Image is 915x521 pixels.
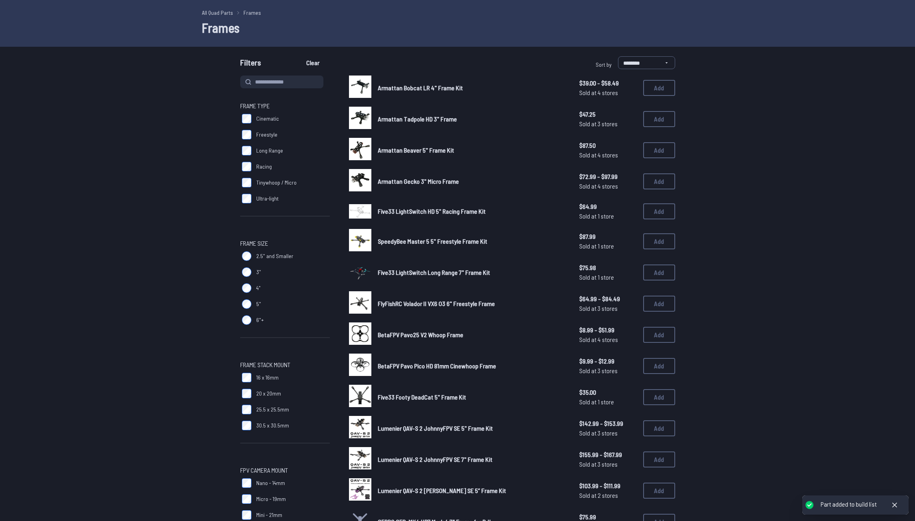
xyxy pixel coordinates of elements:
[579,491,637,500] span: Sold at 2 stores
[349,447,371,472] a: image
[579,397,637,407] span: Sold at 1 store
[242,478,251,488] input: Nano - 14mm
[821,500,877,509] div: Part added to build list
[579,450,637,459] span: $155.99 - $167.99
[349,478,371,503] a: image
[256,495,286,503] span: Micro - 19mm
[349,354,371,376] img: image
[643,296,675,312] button: Add
[579,119,637,129] span: Sold at 3 stores
[579,366,637,376] span: Sold at 3 stores
[378,424,493,432] span: Lumenier QAV-S 2 JohnnyFPV SE 5" Frame Kit
[643,483,675,499] button: Add
[579,78,637,88] span: $39.00 - $58.49
[378,146,454,154] span: Armattan Beaver 5" Frame Kit
[579,459,637,469] span: Sold at 3 stores
[378,362,496,370] span: BetaFPV Pavo Pico HD 81mm Cinewhoop Frame
[202,8,233,17] a: All Quad Parts
[256,163,272,171] span: Racing
[643,233,675,249] button: Add
[643,389,675,405] button: Add
[643,451,675,467] button: Add
[378,487,506,494] span: Lumenier QAV-S 2 [PERSON_NAME] SE 5” Frame Kit
[242,146,251,155] input: Long Range
[256,252,293,260] span: 2.5" and Smaller
[378,330,566,340] a: BetaFPV Pavo25 V2 Whoop Frame
[349,204,371,219] img: image
[242,421,251,430] input: 30.5 x 30.5mm
[349,354,371,378] a: image
[349,416,371,438] img: image
[378,207,566,216] a: Five33 LightSwitch HD 5" Racing Frame Kit
[240,360,290,370] span: Frame Stack Mount
[378,486,566,495] a: Lumenier QAV-S 2 [PERSON_NAME] SE 5” Frame Kit
[579,241,637,251] span: Sold at 1 store
[349,76,371,98] img: image
[579,294,637,304] span: $64.99 - $84.49
[596,61,612,68] span: Sort by
[242,194,251,203] input: Ultra-light
[378,268,566,277] a: Five33 LightSwitch Long Range 7" Frame Kit
[240,101,270,111] span: Frame Type
[256,115,279,123] span: Cinematic
[349,138,371,160] img: image
[579,150,637,160] span: Sold at 4 stores
[643,142,675,158] button: Add
[242,251,251,261] input: 2.5" and Smaller
[579,388,637,397] span: $35.00
[256,390,281,398] span: 20 x 20mm
[256,131,277,139] span: Freestyle
[349,138,371,163] a: image
[349,107,371,129] img: image
[579,88,637,97] span: Sold at 4 stores
[579,272,637,282] span: Sold at 1 store
[579,181,637,191] span: Sold at 4 stores
[349,260,371,285] a: image
[256,195,279,203] span: Ultra-light
[202,18,714,37] h1: Frames
[378,177,459,185] span: Armattan Gecko 3" Micro Frame
[299,56,326,69] button: Clear
[378,455,566,464] a: Lumenier QAV-S 2 JohnnyFPV SE 7" Frame Kit
[643,80,675,96] button: Add
[378,115,457,123] span: Armattan Tadpole HD 3" Frame
[643,173,675,189] button: Add
[579,335,637,344] span: Sold at 4 stores
[579,263,637,272] span: $75.98
[579,419,637,428] span: $142.99 - $153.99
[579,202,637,211] span: $64.99
[349,169,371,191] img: image
[349,291,371,316] a: image
[378,237,566,246] a: SpeedyBee Master 5 5" Freestyle Frame Kit
[243,8,261,17] a: Frames
[579,356,637,366] span: $9.99 - $12.99
[349,257,371,286] img: image
[256,147,283,155] span: Long Range
[256,406,289,414] span: 25.5 x 25.5mm
[378,237,487,245] span: SpeedyBee Master 5 5" Freestyle Frame Kit
[643,420,675,436] button: Add
[378,177,566,186] a: Armattan Gecko 3" Micro Frame
[242,283,251,293] input: 4"
[349,291,371,314] img: image
[349,447,371,469] img: image
[256,422,289,430] span: 30.5 x 30.5mm
[349,385,371,407] img: image
[242,130,251,139] input: Freestyle
[579,304,637,313] span: Sold at 3 stores
[242,389,251,398] input: 20 x 20mm
[579,172,637,181] span: $72.99 - $97.99
[378,424,566,433] a: Lumenier QAV-S 2 JohnnyFPV SE 5" Frame Kit
[242,494,251,504] input: Micro - 19mm
[349,169,371,194] a: image
[242,114,251,123] input: Cinematic
[378,268,490,276] span: Five33 LightSwitch Long Range 7" Frame Kit
[256,300,261,308] span: 5"
[242,315,251,325] input: 6"+
[643,111,675,127] button: Add
[643,327,675,343] button: Add
[256,316,264,324] span: 6"+
[349,229,371,251] img: image
[618,56,675,69] select: Sort by
[349,478,371,501] img: image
